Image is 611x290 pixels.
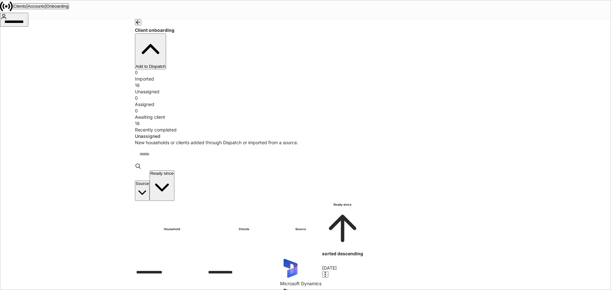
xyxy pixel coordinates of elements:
[135,69,476,82] div: 0Imported
[136,64,165,69] div: Add to Dispatch
[322,202,363,208] h6: Ready since
[135,82,476,88] div: 16
[135,88,476,95] div: Unassigned
[150,171,173,176] div: Ready since
[13,4,26,9] div: Clients
[135,33,166,69] button: Add to Dispatch
[135,95,476,101] div: 0
[136,181,149,186] div: Source
[135,108,476,114] div: 0
[150,170,174,201] button: Ready since
[135,108,476,120] div: 0Awaiting client
[208,226,279,232] h6: Clients
[28,4,45,9] div: Accounts
[46,3,69,9] button: Onboarding
[13,3,27,9] button: Clients
[135,69,476,76] div: 0
[135,76,476,82] div: Imported
[135,133,476,139] div: Unassigned
[136,226,207,232] h6: Household
[135,114,476,120] div: Awaiting client
[322,202,363,256] span: Ready sincesorted descending
[135,120,476,127] div: 18
[135,101,476,108] div: Assigned
[280,258,301,279] img: sIOyOZvWb5kUEAwh5D03bPzsWHrUXBSdsWHDhg8Ma8+nBQBvlija69eFAv+snJUCyn8AqO+ElBnIpgMAAAAASUVORK5CYII=
[135,127,476,133] div: Recently completed
[322,265,363,271] p: [DATE]
[280,226,321,232] h6: Source
[135,27,476,33] h4: Client onboarding
[135,180,150,201] button: Source
[27,3,46,9] button: Accounts
[322,251,363,256] span: sorted descending
[135,82,476,95] div: 16Unassigned
[46,4,69,9] div: Onboarding
[135,139,476,146] div: New households or clients added through Dispatch or imported from a source.
[135,95,476,108] div: 0Assigned
[135,120,476,133] div: 18Recently completed
[280,280,321,287] div: Microsoft Dynamics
